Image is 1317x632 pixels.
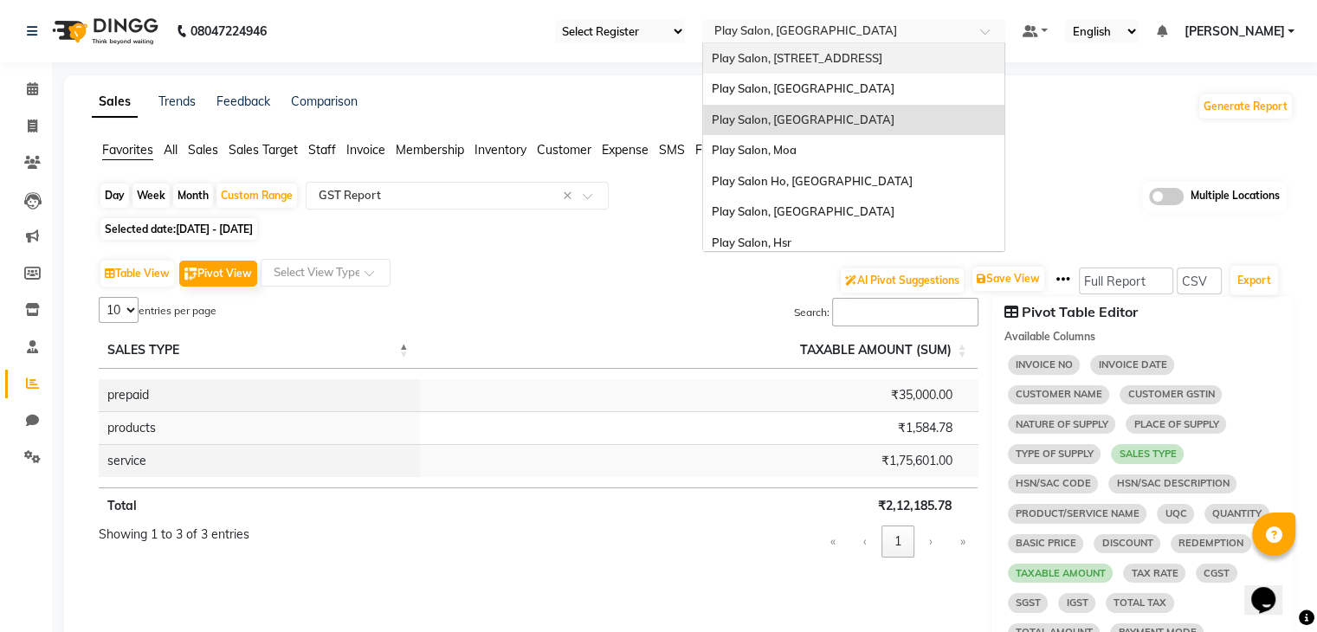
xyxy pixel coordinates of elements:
[1123,564,1185,583] span: TAX RATE
[158,94,196,109] a: Trends
[1120,385,1222,404] span: CUSTOMER GSTIN
[99,526,249,544] div: Showing 1 to 3 of 3 entries
[1008,564,1114,583] span: TAXABLE AMOUNT
[420,411,978,444] td: ₹1,584.78
[1157,504,1194,523] span: UQC
[794,305,830,320] label: Search:
[1090,355,1174,374] span: INVOICE DATE
[1111,444,1184,463] span: SALES TYPE
[602,142,649,158] span: Expense
[659,142,685,158] span: SMS
[188,142,218,158] span: Sales
[1204,504,1269,523] span: QUANTITY
[164,142,178,158] span: All
[563,187,578,205] span: Clear all
[107,342,179,358] span: SALES TYPE
[712,204,894,218] span: Play Salon, [GEOGRAPHIC_DATA]
[420,379,978,411] td: ₹35,000.00
[102,142,153,158] span: Favorites
[972,267,1044,291] button: Save View
[291,94,358,109] a: Comparison
[1244,563,1300,615] iframe: chat widget
[1106,593,1174,612] span: TOTAL TAX
[1094,534,1160,553] span: DISCOUNT
[216,184,297,208] div: Custom Range
[800,342,952,358] span: TAXABLE AMOUNT (SUM)
[1008,593,1049,612] span: SGST
[92,87,138,118] a: Sales
[107,498,137,513] strong: Total
[1108,474,1236,493] span: HSN/SAC DESCRIPTION
[179,261,257,287] button: Pivot View
[44,7,163,55] img: logo
[1004,330,1095,343] strong: Available Columns
[173,184,213,208] div: Month
[1199,94,1292,119] button: Generate Report
[420,332,978,369] th: TAXABLE AMOUNT (SUM): Activate to sort
[99,411,420,444] td: products
[1008,504,1147,523] span: PRODUCT/SERVICE NAME
[712,174,913,188] span: Play Salon Ho, [GEOGRAPHIC_DATA]
[702,42,1005,252] ng-dropdown-panel: Options list
[100,218,257,240] span: Selected date:
[100,184,129,208] div: Day
[1230,266,1278,295] button: Export
[695,142,744,158] span: Forecast
[1022,303,1138,320] strong: Pivot Table Editor
[1008,534,1084,553] span: BASIC PRICE
[132,184,170,208] div: Week
[216,94,270,109] a: Feedback
[100,261,174,287] button: Table View
[139,303,216,319] label: entries per page
[420,444,978,477] td: ₹1,75,601.00
[1008,385,1110,404] span: CUSTOMER NAME
[712,143,797,157] span: Play Salon, Moa
[396,142,464,158] span: Membership
[712,51,882,65] span: Play Salon, [STREET_ADDRESS]
[475,142,526,158] span: Inventory
[947,526,978,558] button: Last
[1191,188,1280,205] span: Multiple Locations
[1008,444,1101,463] span: TYPE OF SUPPLY
[712,81,894,95] span: Play Salon, [GEOGRAPHIC_DATA]
[308,142,336,158] span: Staff
[878,498,952,513] strong: ₹2,12,185.78
[817,526,849,558] button: First
[1184,23,1284,41] span: [PERSON_NAME]
[537,142,591,158] span: Customer
[229,142,298,158] span: Sales Target
[1171,534,1251,553] span: REDEMPTION
[916,526,946,558] button: Next
[816,526,978,558] nav: pagination
[712,235,791,249] span: Play Salon, Hsr
[1008,355,1081,374] span: INVOICE NO
[99,444,420,477] td: service
[850,526,880,558] button: Previous
[1196,564,1237,583] span: CGST
[1126,415,1226,434] span: PLACE OF SUPPLY
[176,222,253,235] span: [DATE] - [DATE]
[190,7,267,55] b: 08047224946
[1058,593,1095,612] span: IGST
[184,268,197,281] img: pivot.png
[1008,474,1099,493] span: HSN/SAC CODE
[881,526,914,558] button: 1
[99,332,420,369] th: SALES TYPE: Activate to invert sorting
[346,142,385,158] span: Invoice
[1008,415,1116,434] span: NATURE OF SUPPLY
[712,113,894,126] span: Play Salon, [GEOGRAPHIC_DATA]
[99,379,420,411] td: prepaid
[841,268,964,293] button: AI Pivot Suggestions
